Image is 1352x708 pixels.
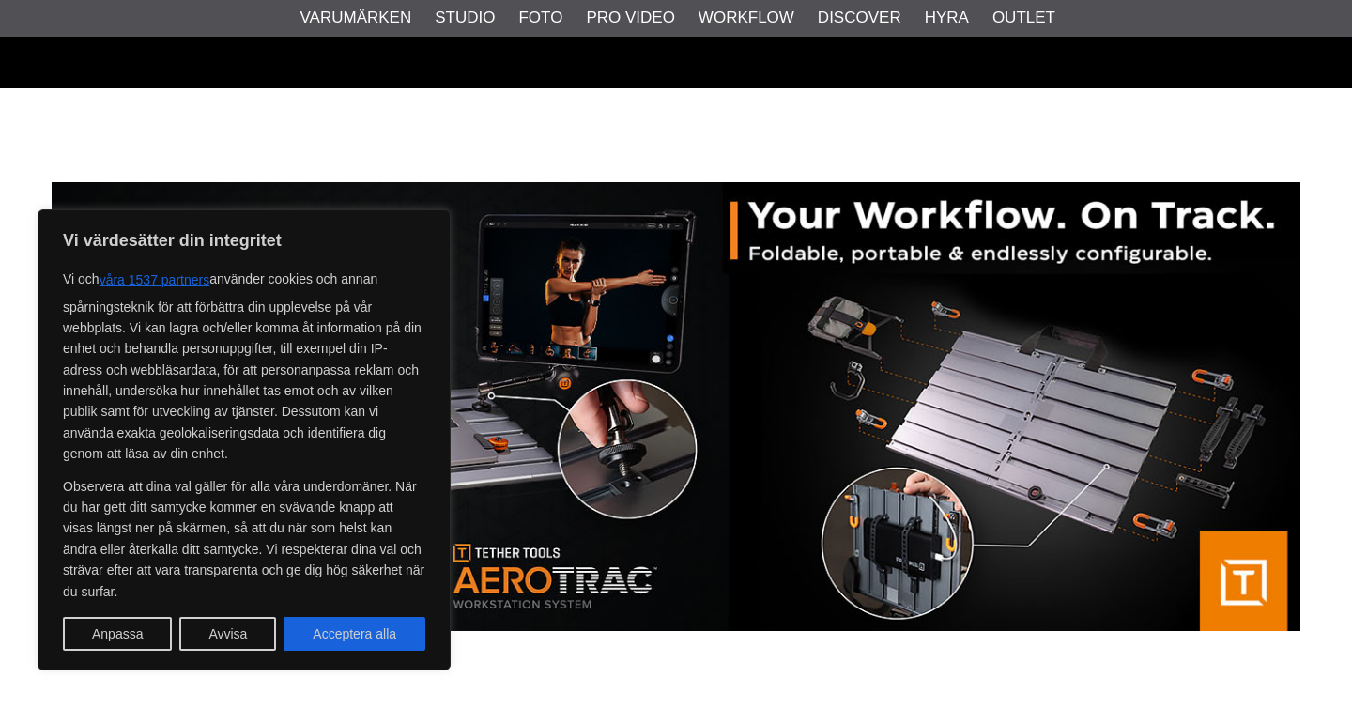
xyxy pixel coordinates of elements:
[38,209,451,670] div: Vi värdesätter din integritet
[63,263,425,465] p: Vi och använder cookies och annan spårningsteknik för att förbättra din upplevelse på vår webbpla...
[992,6,1055,30] a: Outlet
[284,617,425,651] button: Acceptera alla
[818,6,901,30] a: Discover
[925,6,969,30] a: Hyra
[586,6,674,30] a: Pro Video
[699,6,794,30] a: Workflow
[435,6,495,30] a: Studio
[518,6,562,30] a: Foto
[63,476,425,602] p: Observera att dina val gäller för alla våra underdomäner. När du har gett ditt samtycke kommer en...
[179,617,276,651] button: Avvisa
[63,617,172,651] button: Anpassa
[63,229,425,252] p: Vi värdesätter din integritet
[100,263,210,297] button: våra 1537 partners
[300,6,412,30] a: Varumärken
[52,182,1300,631] img: Annons:007 banner-header-aerotrac-1390x500.jpg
